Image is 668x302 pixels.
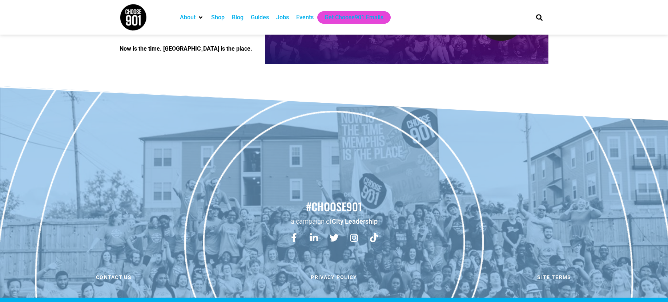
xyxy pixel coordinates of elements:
span: Privacy Policy [311,275,357,280]
div: Search [534,11,546,23]
a: Events [296,13,314,22]
a: Shop [211,13,225,22]
span: Site Terms [537,275,571,280]
b: Now is the time. [GEOGRAPHIC_DATA] is the place. [120,45,252,52]
a: City Leadership [332,217,378,225]
a: Contact us [5,270,222,285]
h2: #choose901 [4,199,664,214]
a: Get Choose901 Emails [325,13,383,22]
a: About [180,13,196,22]
a: Privacy Policy [226,270,442,285]
span: Contact us [96,275,132,280]
div: About [176,11,208,24]
a: Blog [232,13,244,22]
a: Guides [251,13,269,22]
p: a campaign of [4,217,664,226]
nav: Main nav [176,11,524,24]
a: Jobs [276,13,289,22]
a: Site Terms [446,270,663,285]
